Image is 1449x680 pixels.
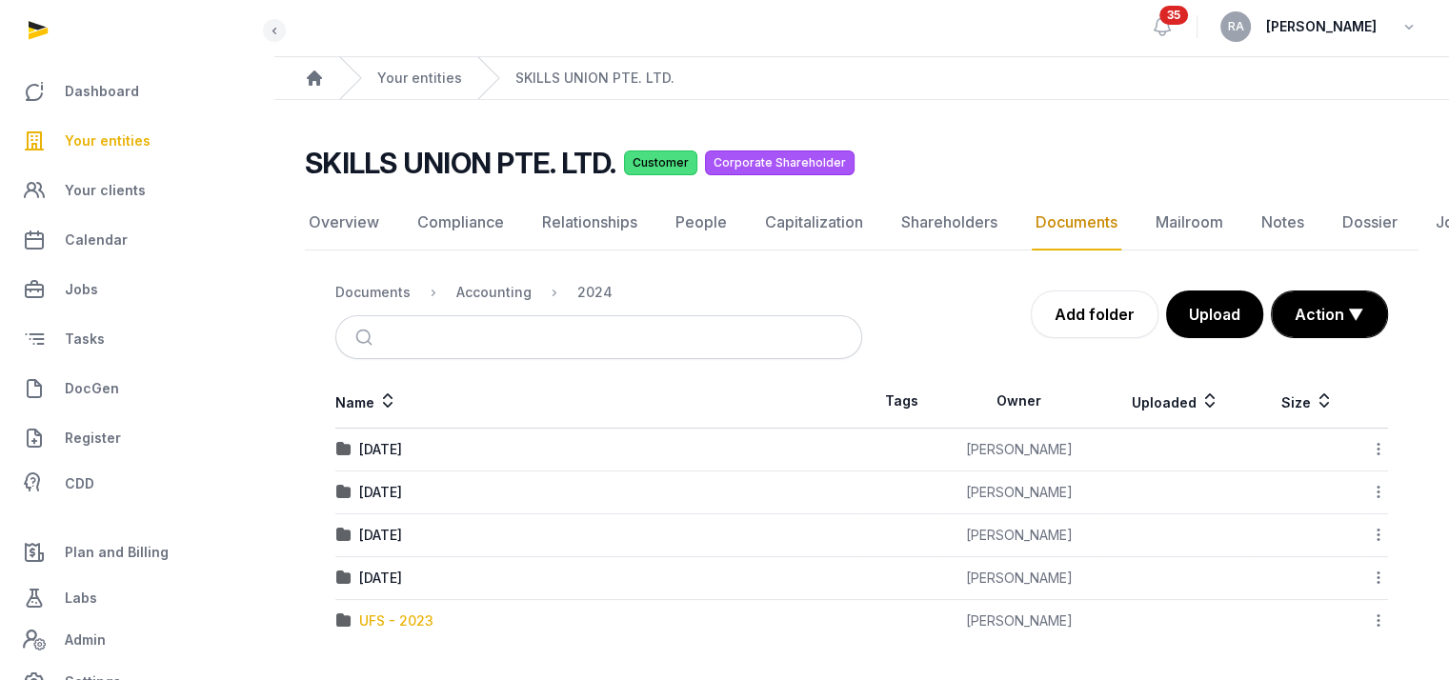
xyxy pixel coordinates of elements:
[942,514,1097,557] td: [PERSON_NAME]
[274,57,1449,100] nav: Breadcrumb
[942,374,1097,429] th: Owner
[413,195,508,250] a: Compliance
[65,541,169,564] span: Plan and Billing
[1254,374,1360,429] th: Size
[1097,374,1254,429] th: Uploaded
[942,429,1097,471] td: [PERSON_NAME]
[15,217,258,263] a: Calendar
[1272,291,1387,337] button: Action ▼
[1159,6,1188,25] span: 35
[335,374,862,429] th: Name
[305,146,616,180] h2: SKILLS UNION PTE. LTD.
[65,80,139,103] span: Dashboard
[15,267,258,312] a: Jobs
[1032,195,1121,250] a: Documents
[15,575,258,621] a: Labs
[15,366,258,411] a: DocGen
[761,195,867,250] a: Capitalization
[336,485,352,500] img: folder.svg
[538,195,641,250] a: Relationships
[1031,290,1158,338] a: Add folder
[335,270,862,315] nav: Breadcrumb
[65,377,119,400] span: DocGen
[359,440,402,459] div: [DATE]
[65,427,121,450] span: Register
[305,195,383,250] a: Overview
[1266,15,1377,38] span: [PERSON_NAME]
[15,530,258,575] a: Plan and Billing
[336,528,352,543] img: folder.svg
[65,328,105,350] span: Tasks
[577,283,613,302] div: 2024
[15,465,258,503] a: CDD
[942,557,1097,600] td: [PERSON_NAME]
[65,278,98,301] span: Jobs
[942,471,1097,514] td: [PERSON_NAME]
[15,415,258,461] a: Register
[336,442,352,457] img: folder.svg
[359,569,402,588] div: [DATE]
[15,69,258,114] a: Dashboard
[15,316,258,362] a: Tasks
[65,179,146,202] span: Your clients
[65,229,128,251] span: Calendar
[65,472,94,495] span: CDD
[624,150,697,175] span: Customer
[1338,195,1401,250] a: Dossier
[65,130,151,152] span: Your entities
[305,195,1419,250] nav: Tabs
[1258,195,1308,250] a: Notes
[336,570,352,586] img: folder.svg
[942,600,1097,643] td: [PERSON_NAME]
[344,316,389,358] button: Submit
[456,283,532,302] div: Accounting
[359,526,402,545] div: [DATE]
[65,587,97,610] span: Labs
[1166,290,1263,338] button: Upload
[336,613,352,629] img: folder.svg
[15,168,258,213] a: Your clients
[862,374,942,429] th: Tags
[897,195,1001,250] a: Shareholders
[672,195,731,250] a: People
[1152,195,1227,250] a: Mailroom
[65,629,106,651] span: Admin
[15,621,258,659] a: Admin
[359,611,433,630] div: UFS - 2023
[515,69,674,88] a: SKILLS UNION PTE. LTD.
[1220,11,1251,42] button: RA
[359,483,402,502] div: [DATE]
[335,283,411,302] div: Documents
[1228,21,1244,32] span: RA
[705,150,855,175] span: Corporate Shareholder
[377,69,462,88] a: Your entities
[15,118,258,164] a: Your entities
